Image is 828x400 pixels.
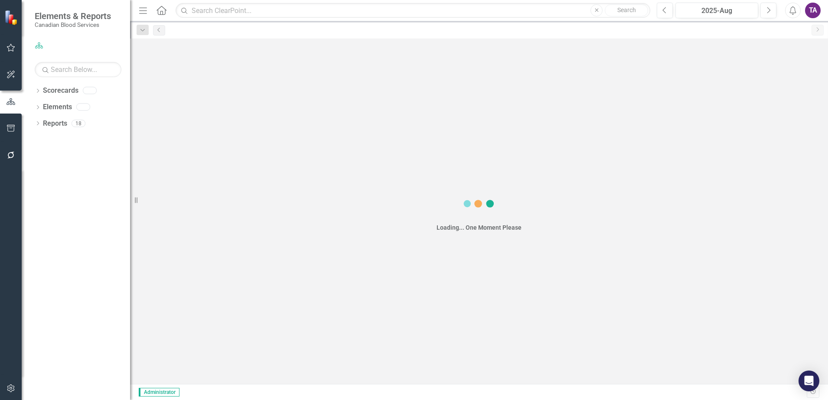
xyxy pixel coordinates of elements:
span: Search [617,7,636,13]
button: TA [805,3,821,18]
img: ClearPoint Strategy [4,10,20,25]
a: Reports [43,119,67,129]
div: Open Intercom Messenger [799,371,819,391]
button: 2025-Aug [675,3,758,18]
input: Search Below... [35,62,121,77]
div: Loading... One Moment Please [437,223,522,232]
button: Search [605,4,648,16]
small: Canadian Blood Services [35,21,111,28]
span: Administrator [139,388,179,397]
span: Elements & Reports [35,11,111,21]
div: 18 [72,120,85,127]
div: 2025-Aug [678,6,755,16]
a: Scorecards [43,86,78,96]
a: Elements [43,102,72,112]
input: Search ClearPoint... [176,3,650,18]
